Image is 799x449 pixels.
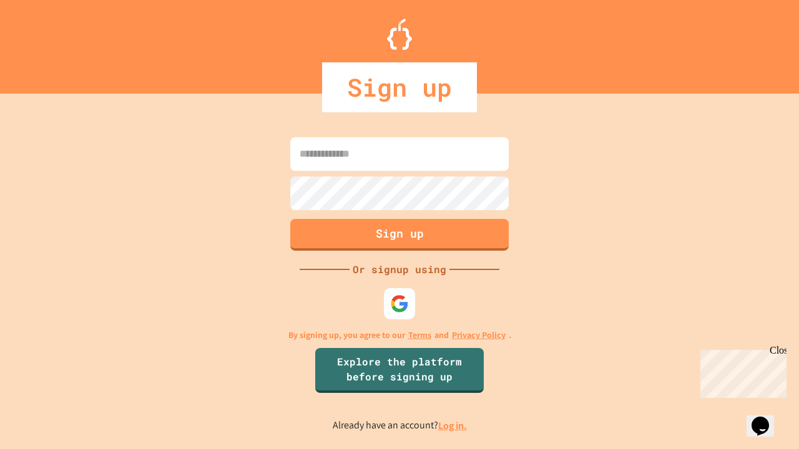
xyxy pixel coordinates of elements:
[290,219,509,251] button: Sign up
[333,418,467,433] p: Already have an account?
[438,419,467,432] a: Log in.
[288,329,511,342] p: By signing up, you agree to our and .
[695,345,787,398] iframe: chat widget
[322,62,477,112] div: Sign up
[408,329,431,342] a: Terms
[452,329,506,342] a: Privacy Policy
[315,348,484,393] a: Explore the platform before signing up
[350,262,449,277] div: Or signup using
[387,19,412,50] img: Logo.svg
[390,294,409,313] img: google-icon.svg
[747,399,787,437] iframe: chat widget
[5,5,86,79] div: Chat with us now!Close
